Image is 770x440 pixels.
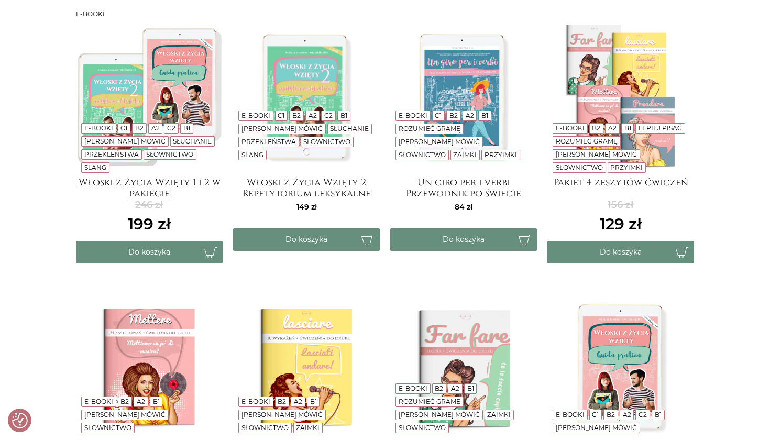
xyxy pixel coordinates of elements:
a: Włoski z Życia Wzięty 2 Repetytorium leksykalne [233,177,380,198]
a: C1 [592,411,599,419]
a: A2 [466,112,474,119]
a: E-booki [556,124,585,132]
span: 84 [455,202,472,212]
a: C1 [278,112,284,119]
a: Pakiet 4 zeszytów ćwiczeń [547,177,694,198]
a: Rozumieć gramę [399,398,460,405]
a: E-booki [399,384,427,392]
a: C1 [435,112,442,119]
a: Słownictwo [146,150,193,158]
a: [PERSON_NAME] mówić [241,125,323,133]
a: Lepiej pisać [639,124,682,132]
a: Przekleństwa [84,150,139,158]
a: B1 [340,112,347,119]
a: Zaimki [296,424,320,432]
a: B2 [135,124,144,132]
a: [PERSON_NAME] mówić [399,138,480,146]
a: A2 [137,398,145,405]
a: [PERSON_NAME] mówić [84,411,166,419]
a: E-booki [241,112,270,119]
a: B1 [655,411,662,419]
del: 246 [128,198,171,212]
a: Slang [241,151,263,159]
a: B2 [278,398,286,405]
button: Do koszyka [390,228,537,251]
a: [PERSON_NAME] mówić [556,424,637,432]
a: B2 [592,124,600,132]
a: C2 [324,112,333,119]
a: Słownictwo [241,424,289,432]
a: Przyimki [485,151,517,159]
a: B1 [624,124,631,132]
a: [PERSON_NAME] mówić [556,150,637,158]
a: C2 [639,411,647,419]
a: Słownictwo [303,138,350,146]
a: A2 [451,384,459,392]
a: B2 [449,112,458,119]
a: B2 [120,398,129,405]
a: B2 [435,384,443,392]
img: Revisit consent button [12,413,28,428]
a: Słownictwo [399,424,446,432]
a: E-booki [241,398,270,405]
ins: 129 [600,212,642,236]
a: Słownictwo [399,151,446,159]
a: Zaimki [487,411,511,419]
a: B1 [467,384,474,392]
a: Przyimki [610,163,643,171]
span: 149 [296,202,317,212]
a: B1 [153,398,160,405]
a: Rozumieć gramę [556,137,618,145]
h3: E-booki [76,10,694,18]
a: E-booki [84,398,113,405]
a: Rozumieć gramę [399,125,460,133]
a: B1 [310,398,317,405]
a: [PERSON_NAME] mówić [399,411,480,419]
a: Zaimki [453,151,477,159]
button: Do koszyka [76,241,223,263]
ins: 199 [128,212,171,236]
a: Słownictwo [84,424,131,432]
button: Do koszyka [233,228,380,251]
del: 156 [600,198,642,212]
a: A2 [623,411,631,419]
a: Slang [84,163,106,171]
a: A2 [294,398,302,405]
a: Słuchanie [173,137,212,145]
a: Słownictwo [556,163,603,171]
a: [PERSON_NAME] mówić [84,137,166,145]
a: Przekleństwa [241,138,296,146]
a: A2 [608,124,617,132]
a: B2 [292,112,301,119]
a: E-booki [556,411,585,419]
a: A2 [151,124,160,132]
button: Preferencje co do zgód [12,413,28,428]
a: Un giro per i verbi Przewodnik po świecie włoskich czasowników [390,177,537,198]
a: A2 [309,112,317,119]
a: E-booki [84,124,113,132]
a: B2 [607,411,615,419]
a: C1 [120,124,127,132]
a: Włoski z Życia Wzięty 1 i 2 w pakiecie [76,177,223,198]
a: E-booki [399,112,427,119]
a: C2 [167,124,175,132]
a: B1 [183,124,190,132]
a: [PERSON_NAME] mówić [241,411,323,419]
a: B1 [481,112,488,119]
a: Słuchanie [330,125,369,133]
button: Do koszyka [547,241,694,263]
